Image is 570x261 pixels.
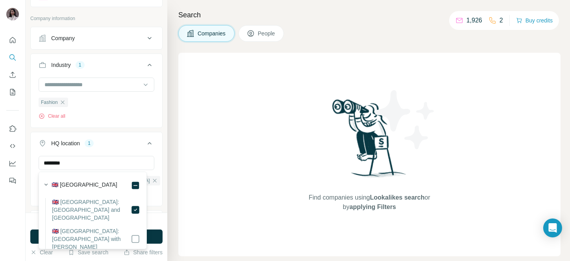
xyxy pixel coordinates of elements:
[41,99,58,106] span: Fashion
[31,212,162,231] button: Annual revenue ($)
[6,50,19,65] button: Search
[52,198,131,222] label: 🇬🇧 [GEOGRAPHIC_DATA]: [GEOGRAPHIC_DATA] and [GEOGRAPHIC_DATA]
[30,15,163,22] p: Company information
[51,34,75,42] div: Company
[543,218,562,237] div: Open Intercom Messenger
[31,134,162,156] button: HQ location1
[500,16,503,25] p: 2
[39,113,65,120] button: Clear all
[6,139,19,153] button: Use Surfe API
[52,227,131,251] label: 🇬🇧 [GEOGRAPHIC_DATA]: [GEOGRAPHIC_DATA] with [PERSON_NAME]
[52,181,117,190] label: 🇬🇧 [GEOGRAPHIC_DATA]
[178,9,561,20] h4: Search
[85,140,94,147] div: 1
[6,156,19,170] button: Dashboard
[306,193,432,212] span: Find companies using or by
[30,230,163,244] button: Run search
[30,248,53,256] button: Clear
[350,204,396,210] span: applying Filters
[51,139,80,147] div: HQ location
[258,30,276,37] span: People
[124,248,163,256] button: Share filters
[6,8,19,20] img: Avatar
[6,85,19,99] button: My lists
[6,33,19,47] button: Quick start
[6,68,19,82] button: Enrich CSV
[51,61,71,69] div: Industry
[370,84,440,155] img: Surfe Illustration - Stars
[329,97,411,185] img: Surfe Illustration - Woman searching with binoculars
[6,174,19,188] button: Feedback
[466,16,482,25] p: 1,926
[370,194,425,201] span: Lookalikes search
[31,56,162,78] button: Industry1
[31,29,162,48] button: Company
[68,248,108,256] button: Save search
[198,30,226,37] span: Companies
[516,15,553,26] button: Buy credits
[6,122,19,136] button: Use Surfe on LinkedIn
[76,61,85,68] div: 1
